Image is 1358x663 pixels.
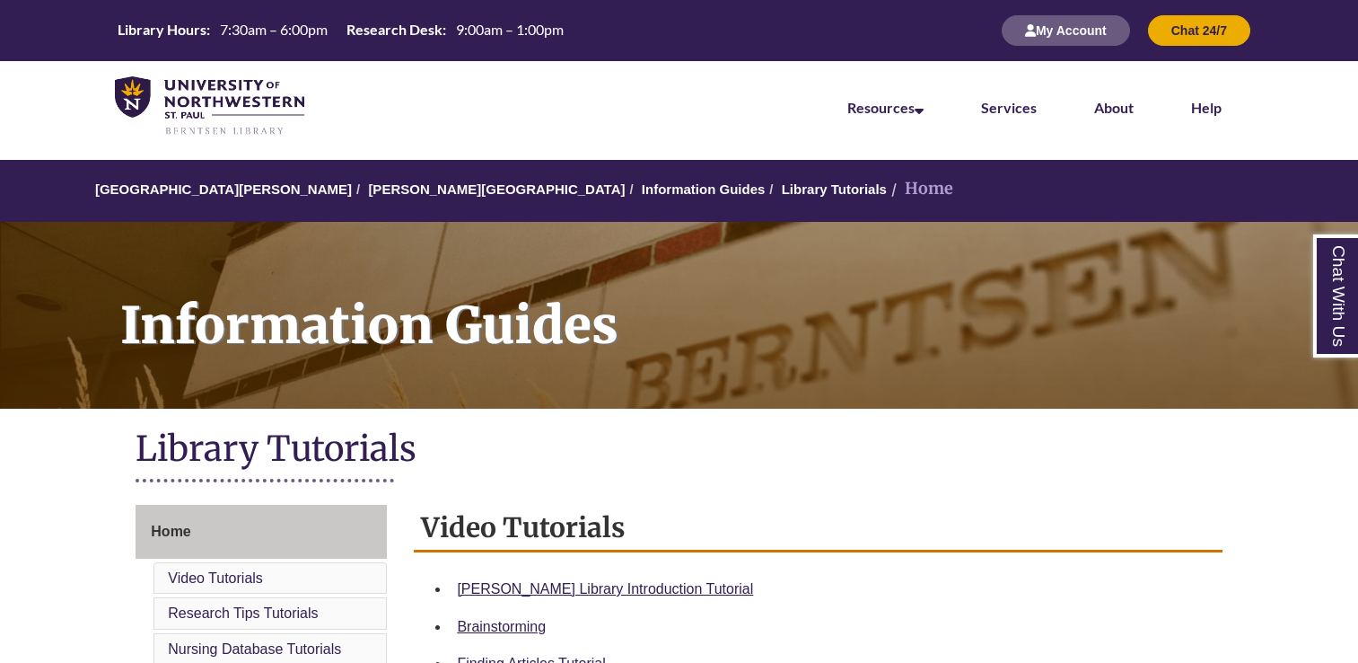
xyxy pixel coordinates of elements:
a: [GEOGRAPHIC_DATA][PERSON_NAME] [95,181,352,197]
button: Chat 24/7 [1148,15,1250,46]
a: Chat 24/7 [1148,22,1250,38]
a: [PERSON_NAME] Library Introduction Tutorial [457,581,753,597]
a: Information Guides [642,181,766,197]
a: About [1094,99,1134,116]
a: My Account [1002,22,1130,38]
a: [PERSON_NAME][GEOGRAPHIC_DATA] [368,181,625,197]
a: Home [136,505,387,559]
a: Resources [847,99,924,116]
li: Home [887,176,953,202]
a: Library Tutorials [782,181,887,197]
th: Library Hours: [110,20,213,40]
span: 9:00am – 1:00pm [456,21,564,38]
a: Hours Today [110,20,571,41]
h1: Information Guides [101,222,1358,385]
h1: Library Tutorials [136,427,1222,474]
h2: Video Tutorials [414,505,1222,552]
table: Hours Today [110,20,571,40]
a: Services [981,99,1037,116]
th: Research Desk: [339,20,449,40]
a: Brainstorming [457,619,546,634]
button: My Account [1002,15,1130,46]
img: UNWSP Library Logo [115,76,304,137]
a: Nursing Database Tutorials [168,641,341,657]
a: Video Tutorials [168,570,263,586]
span: 7:30am – 6:00pm [220,21,328,38]
a: Research Tips Tutorials [168,606,318,621]
span: Home [151,524,190,539]
a: Help [1191,99,1222,116]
